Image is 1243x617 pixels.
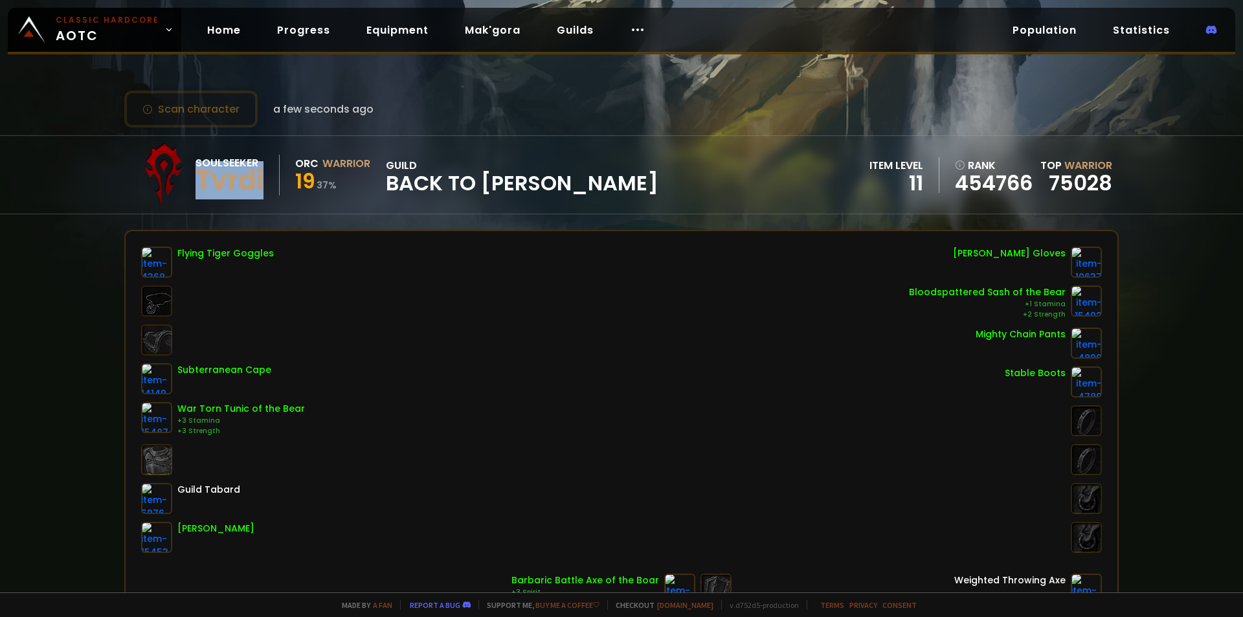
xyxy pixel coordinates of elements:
div: Stable Boots [1005,366,1066,380]
a: Classic HardcoreAOTC [8,8,181,52]
img: item-15492 [1071,286,1102,317]
div: +1 Stamina [909,299,1066,309]
a: Consent [882,600,917,610]
div: Barbaric Battle Axe of the Boar [511,574,659,587]
img: item-14149 [141,363,172,394]
div: Bloodspattered Sash of the Bear [909,286,1066,299]
div: +2 Strength [909,309,1066,320]
div: Top [1040,157,1112,174]
div: guild [386,157,658,193]
a: 75028 [1049,168,1112,197]
div: [PERSON_NAME] Gloves [953,247,1066,260]
img: item-3195 [664,574,695,605]
div: War Torn Tunic of the Bear [177,402,305,416]
a: 454766 [955,174,1033,193]
img: item-5976 [141,483,172,514]
div: Warrior [322,155,370,172]
span: AOTC [56,14,159,45]
div: 11 [869,174,923,193]
div: [PERSON_NAME] [177,522,254,535]
img: item-4800 [1071,328,1102,359]
div: Guild Tabard [177,483,240,497]
img: item-15487 [141,402,172,433]
div: Flying Tiger Goggles [177,247,274,260]
a: [DOMAIN_NAME] [657,600,713,610]
a: Home [197,17,251,43]
div: Soulseeker [196,155,263,171]
div: Mighty Chain Pants [976,328,1066,341]
div: rank [955,157,1033,174]
a: Privacy [849,600,877,610]
span: Made by [334,600,392,610]
a: Terms [820,600,844,610]
img: item-3131 [1071,574,1102,605]
img: item-4368 [141,247,172,278]
a: Report a bug [410,600,460,610]
a: Buy me a coffee [535,600,599,610]
img: item-15453 [141,522,172,553]
small: Classic Hardcore [56,14,159,26]
span: v. d752d5 - production [721,600,799,610]
a: Guilds [546,17,604,43]
a: Progress [267,17,341,43]
button: Scan character [124,91,258,128]
span: Back to [PERSON_NAME] [386,174,658,193]
div: +3 Stamina [177,416,305,426]
img: item-10637 [1071,247,1102,278]
a: Statistics [1103,17,1180,43]
div: +3 Spirit [511,587,659,598]
div: item level [869,157,923,174]
img: item-4789 [1071,366,1102,398]
span: Checkout [607,600,713,610]
div: Orc [295,155,319,172]
a: a fan [373,600,392,610]
span: Support me, [478,600,599,610]
span: a few seconds ago [273,101,374,117]
div: Weighted Throwing Axe [954,574,1066,587]
span: 19 [295,166,315,196]
div: Subterranean Cape [177,363,271,377]
a: Mak'gora [454,17,531,43]
a: Equipment [356,17,439,43]
small: 37 % [317,179,337,192]
a: Population [1002,17,1087,43]
div: +3 Strength [177,426,305,436]
span: Warrior [1064,158,1112,173]
div: Tvrdi [196,171,263,190]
